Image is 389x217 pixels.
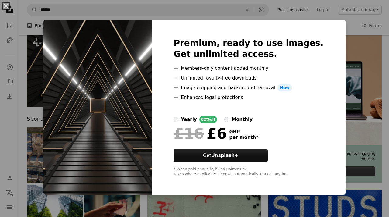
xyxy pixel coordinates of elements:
input: monthly [224,117,229,122]
div: 62% off [199,116,217,123]
span: GBP [229,129,258,135]
strong: Unsplash+ [211,153,239,158]
span: New [277,84,292,91]
img: premium_photo-1683121528306-59d7e562789a [43,20,152,195]
button: GetUnsplash+ [174,149,268,162]
div: monthly [232,116,253,123]
div: * When paid annually, billed upfront £72 Taxes where applicable. Renews automatically. Cancel any... [174,167,323,177]
h2: Premium, ready to use images. Get unlimited access. [174,38,323,60]
li: Enhanced legal protections [174,94,323,101]
li: Unlimited royalty-free downloads [174,74,323,82]
span: per month * [229,135,258,140]
div: yearly [181,116,197,123]
div: £6 [174,126,227,141]
span: £16 [174,126,204,141]
li: Image cropping and background removal [174,84,323,91]
li: Members-only content added monthly [174,65,323,72]
input: yearly62%off [174,117,178,122]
